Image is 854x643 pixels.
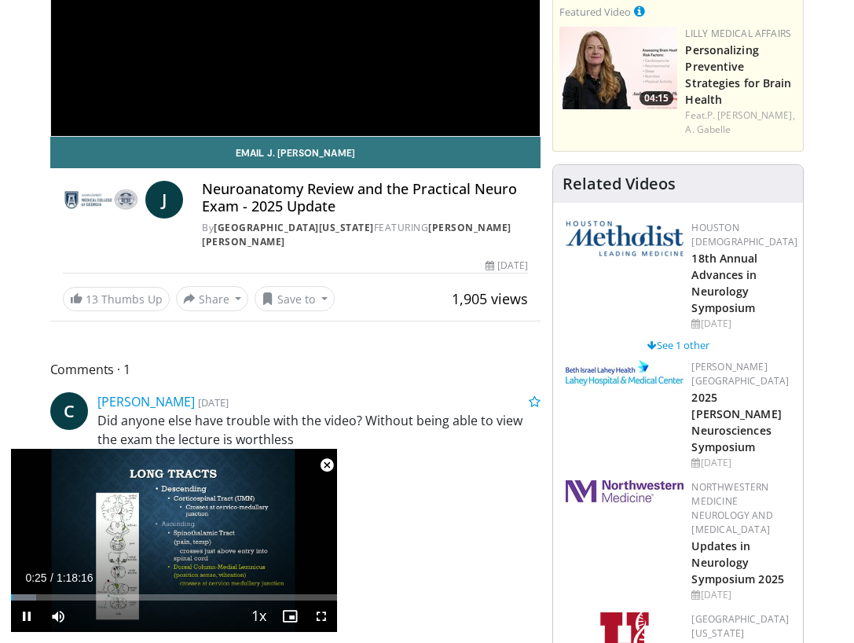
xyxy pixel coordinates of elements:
[202,221,528,249] div: By FEATURING
[42,601,74,632] button: Mute
[685,108,797,137] div: Feat.
[685,42,791,107] a: Personalizing Preventive Strategies for Brain Health
[50,392,88,430] a: C
[25,571,46,584] span: 0:25
[50,571,53,584] span: /
[255,286,335,311] button: Save to
[243,601,274,632] button: Playback Rate
[50,359,541,380] span: Comments 1
[97,411,541,449] p: Did anyone else have trouble with the video? Without being able to view the exam the lecture is w...
[691,251,757,315] a: 18th Annual Advances in Neurology Symposium
[11,601,42,632] button: Pause
[452,289,528,308] span: 1,905 views
[63,287,170,311] a: 13 Thumbs Up
[559,27,677,109] a: 04:15
[306,601,337,632] button: Fullscreen
[97,393,195,410] a: [PERSON_NAME]
[691,390,781,454] a: 2025 [PERSON_NAME] Neurosciences Symposium
[685,27,791,40] a: Lilly Medical Affairs
[566,480,684,502] img: 2a462fb6-9365-492a-ac79-3166a6f924d8.png.150x105_q85_autocrop_double_scale_upscale_version-0.2.jpg
[202,221,511,248] a: [PERSON_NAME] [PERSON_NAME]
[63,181,140,219] img: Medical College of Georgia - Augusta University
[707,108,795,122] a: P. [PERSON_NAME],
[11,449,337,632] video-js: Video Player
[566,360,684,386] img: e7977282-282c-4444-820d-7cc2733560fd.jpg.150x105_q85_autocrop_double_scale_upscale_version-0.2.jpg
[311,449,343,482] button: Close
[691,588,790,602] div: [DATE]
[691,480,772,536] a: Northwestern Medicine Neurology and [MEDICAL_DATA]
[11,594,337,601] div: Progress Bar
[198,395,229,410] small: [DATE]
[50,137,541,168] a: Email J. [PERSON_NAME]
[691,456,790,470] div: [DATE]
[202,181,528,215] h4: Neuroanatomy Review and the Practical Neuro Exam - 2025 Update
[486,259,528,273] div: [DATE]
[57,571,93,584] span: 1:18:16
[559,27,677,109] img: c3be7821-a0a3-4187-927a-3bb177bd76b4.png.150x105_q85_crop-smart_upscale.jpg
[145,181,183,219] a: J
[691,317,797,331] div: [DATE]
[176,286,249,311] button: Share
[647,338,709,352] a: See 1 other
[86,292,98,307] span: 13
[640,91,673,105] span: 04:15
[685,123,731,136] a: A. Gabelle
[559,5,631,19] small: Featured Video
[214,221,374,234] a: [GEOGRAPHIC_DATA][US_STATE]
[691,538,783,586] a: Updates in Neurology Symposium 2025
[691,360,789,388] a: [PERSON_NAME][GEOGRAPHIC_DATA]
[274,601,306,632] button: Enable picture-in-picture mode
[563,175,676,193] h4: Related Videos
[691,221,797,248] a: Houston [DEMOGRAPHIC_DATA]
[566,221,684,256] img: 5e4488cc-e109-4a4e-9fd9-73bb9237ee91.png.150x105_q85_autocrop_double_scale_upscale_version-0.2.png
